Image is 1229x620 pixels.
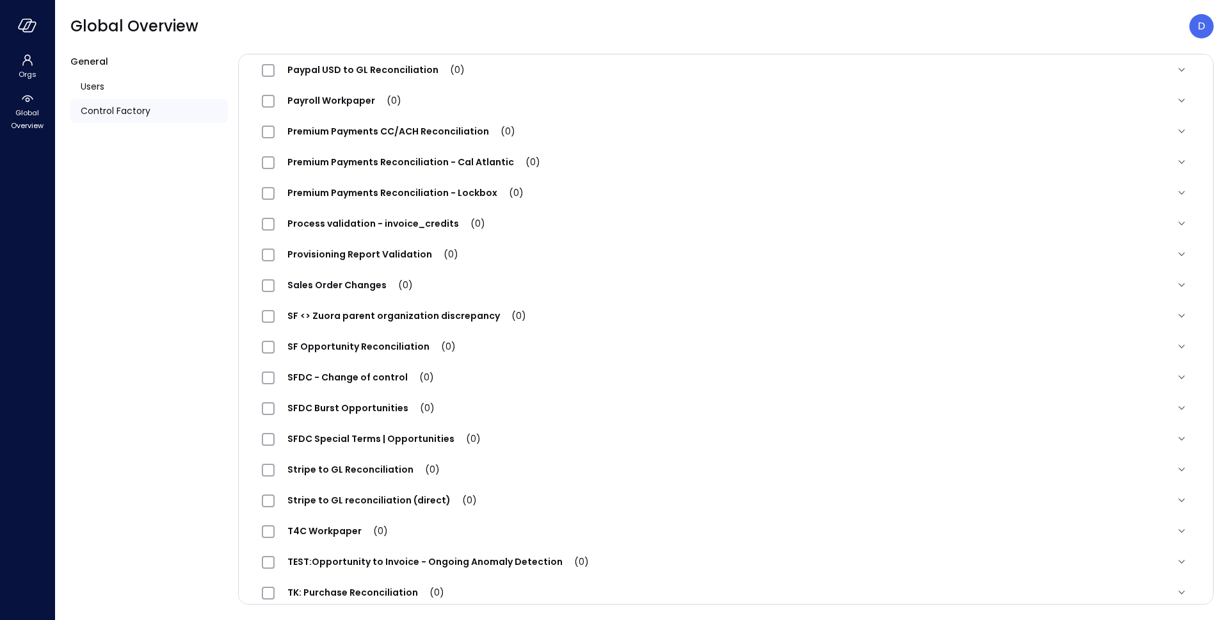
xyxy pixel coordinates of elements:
[3,51,52,82] div: Orgs
[275,186,536,199] span: Premium Payments Reconciliation - Lockbox
[252,270,1200,300] div: Sales Order Changes(0)
[387,279,413,291] span: (0)
[252,577,1200,608] div: TK: Purchase Reconciliation(0)
[252,546,1200,577] div: TEST:Opportunity to Invoice - Ongoing Anomaly Detection(0)
[252,177,1200,208] div: Premium Payments Reconciliation - Lockbox(0)
[514,156,540,168] span: (0)
[275,586,457,599] span: TK: Purchase Reconciliation
[252,362,1200,393] div: SFDC - Change of control(0)
[459,217,485,230] span: (0)
[252,454,1200,485] div: Stripe to GL Reconciliation(0)
[252,516,1200,546] div: T4C Workpaper(0)
[500,309,526,322] span: (0)
[275,279,426,291] span: Sales Order Changes
[275,555,602,568] span: TEST:Opportunity to Invoice - Ongoing Anomaly Detection
[275,94,414,107] span: Payroll Workpaper
[275,309,539,322] span: SF <> Zuora parent organization discrepancy
[1198,19,1205,34] p: D
[275,125,528,138] span: Premium Payments CC/ACH Reconciliation
[275,371,447,384] span: SFDC - Change of control
[1189,14,1214,38] div: Dudu
[19,68,36,81] span: Orgs
[252,423,1200,454] div: SFDC Special Terms | Opportunities(0)
[563,555,589,568] span: (0)
[275,340,469,353] span: SF Opportunity Reconciliation
[275,402,447,414] span: SFDC Burst Opportunities
[252,116,1200,147] div: Premium Payments CC/ACH Reconciliation(0)
[489,125,515,138] span: (0)
[81,79,104,94] span: Users
[408,402,435,414] span: (0)
[8,106,47,132] span: Global Overview
[275,463,453,476] span: Stripe to GL Reconciliation
[375,94,401,107] span: (0)
[252,208,1200,239] div: Process validation - invoice_credits(0)
[252,485,1200,516] div: Stripe to GL reconciliation (direct)(0)
[408,371,434,384] span: (0)
[275,63,478,76] span: Paypal USD to GL Reconciliation
[81,104,150,118] span: Control Factory
[275,494,490,507] span: Stripe to GL reconciliation (direct)
[362,525,388,537] span: (0)
[252,85,1200,116] div: Payroll Workpaper(0)
[3,90,52,133] div: Global Overview
[418,586,444,599] span: (0)
[252,239,1200,270] div: Provisioning Report Validation(0)
[70,74,228,99] a: Users
[252,331,1200,362] div: SF Opportunity Reconciliation(0)
[451,494,477,507] span: (0)
[497,186,524,199] span: (0)
[414,463,440,476] span: (0)
[275,156,553,168] span: Premium Payments Reconciliation - Cal Atlantic
[275,432,494,445] span: SFDC Special Terms | Opportunities
[252,393,1200,423] div: SFDC Burst Opportunities(0)
[275,248,471,261] span: Provisioning Report Validation
[275,217,498,230] span: Process validation - invoice_credits
[438,63,465,76] span: (0)
[430,340,456,353] span: (0)
[70,55,108,68] span: General
[70,99,228,123] a: Control Factory
[70,16,198,37] span: Global Overview
[275,525,401,537] span: T4C Workpaper
[252,54,1200,85] div: Paypal USD to GL Reconciliation(0)
[252,147,1200,177] div: Premium Payments Reconciliation - Cal Atlantic(0)
[252,300,1200,331] div: SF <> Zuora parent organization discrepancy(0)
[454,432,481,445] span: (0)
[432,248,458,261] span: (0)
